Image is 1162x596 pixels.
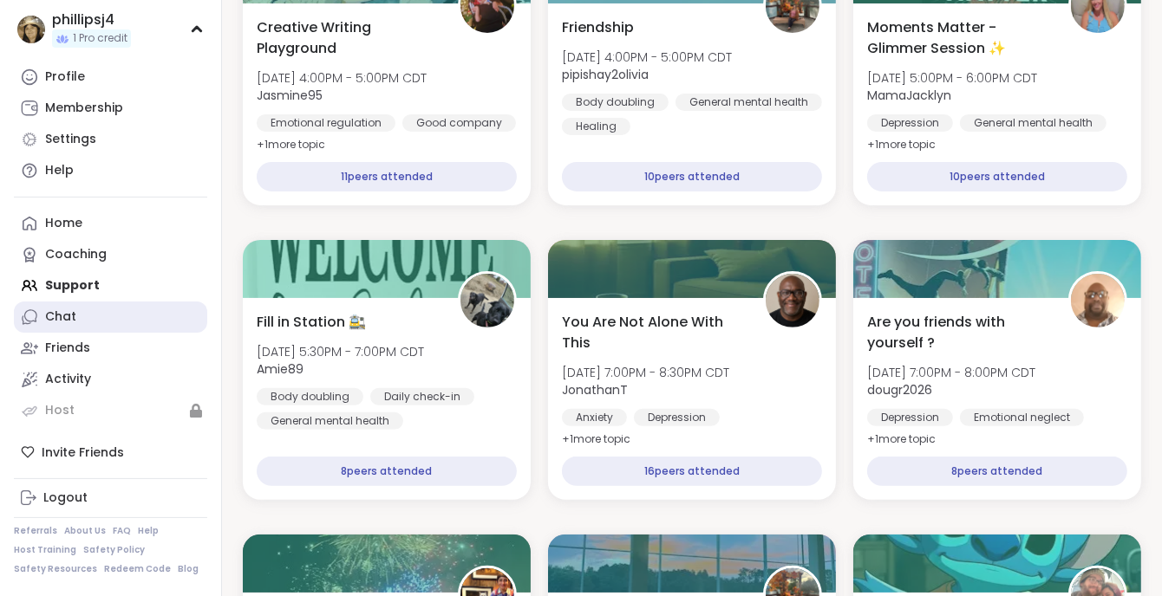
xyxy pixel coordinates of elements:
[402,114,516,132] div: Good company
[867,409,953,426] div: Depression
[562,381,628,398] b: JonathanT
[634,409,720,426] div: Depression
[14,544,76,556] a: Host Training
[14,364,207,395] a: Activity
[14,483,207,514] a: Logout
[257,388,363,405] div: Body doubling
[460,274,514,327] img: Amie89
[45,68,85,86] div: Profile
[1071,274,1125,327] img: dougr2026
[14,62,207,93] a: Profile
[257,87,323,104] b: Jasmine95
[73,31,127,46] span: 1 Pro credit
[562,409,627,426] div: Anxiety
[14,301,207,333] a: Chat
[17,16,45,43] img: phillipsj4
[14,437,207,468] div: Invite Friends
[562,118,630,135] div: Healing
[14,563,97,575] a: Safety Resources
[14,525,57,537] a: Referrals
[867,457,1127,486] div: 8 peers attended
[14,239,207,270] a: Coaching
[45,402,75,419] div: Host
[45,131,96,148] div: Settings
[14,93,207,124] a: Membership
[867,87,951,104] b: MamaJacklyn
[867,312,1049,353] span: Are you friends with yourself ?
[562,162,822,191] div: 10 peers attended
[867,69,1037,87] span: [DATE] 5:00PM - 6:00PM CDT
[45,100,123,117] div: Membership
[867,17,1049,59] span: Moments Matter - Glimmer Session ✨
[257,17,439,59] span: Creative Writing Playground
[867,364,1035,381] span: [DATE] 7:00PM - 8:00PM CDT
[52,10,131,29] div: phillipsj4
[45,371,91,388] div: Activity
[178,563,199,575] a: Blog
[45,308,76,326] div: Chat
[45,162,74,179] div: Help
[867,381,932,398] b: dougr2026
[64,525,106,537] a: About Us
[370,388,474,405] div: Daily check-in
[562,94,669,111] div: Body doubling
[867,114,953,132] div: Depression
[45,340,90,357] div: Friends
[562,457,822,486] div: 16 peers attended
[562,66,649,83] b: pipishay2olivia
[83,544,145,556] a: Safety Policy
[138,525,159,537] a: Help
[113,525,131,537] a: FAQ
[257,412,403,430] div: General mental health
[14,124,207,155] a: Settings
[43,489,88,507] div: Logout
[960,409,1084,426] div: Emotional neglect
[14,333,207,364] a: Friends
[562,17,634,38] span: Friendship
[45,215,82,232] div: Home
[257,343,424,360] span: [DATE] 5:30PM - 7:00PM CDT
[14,395,207,426] a: Host
[867,162,1127,191] div: 10 peers attended
[257,457,517,486] div: 8 peers attended
[257,69,427,87] span: [DATE] 4:00PM - 5:00PM CDT
[766,274,819,327] img: JonathanT
[45,246,107,263] div: Coaching
[676,94,822,111] div: General mental health
[562,312,744,353] span: You Are Not Alone With This
[14,155,207,186] a: Help
[562,364,729,381] span: [DATE] 7:00PM - 8:30PM CDT
[14,208,207,239] a: Home
[257,312,366,333] span: Fill in Station 🚉
[104,563,171,575] a: Redeem Code
[257,360,304,378] b: Amie89
[960,114,1107,132] div: General mental health
[257,114,395,132] div: Emotional regulation
[562,49,732,66] span: [DATE] 4:00PM - 5:00PM CDT
[257,162,517,191] div: 11 peers attended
